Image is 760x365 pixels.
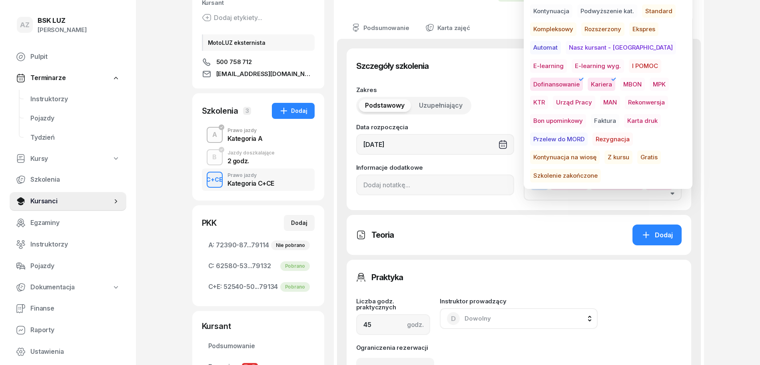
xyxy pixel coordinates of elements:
span: Uzupełniający [419,100,463,111]
button: Automat [530,41,561,54]
span: Kursanci [30,196,112,207]
div: Kategoria A [227,135,263,142]
h3: Praktyka [371,271,403,284]
div: Dodaj [279,106,307,116]
button: Kariera [588,78,615,91]
div: Nie pobrano [271,241,309,250]
span: Pojazdy [30,113,120,124]
span: Dowolny [465,315,491,322]
span: Podsumowanie [208,341,308,351]
span: Pulpit [30,52,120,62]
div: BSK LUZ [38,17,87,24]
div: Dodaj [291,218,307,228]
button: Uzupełniający [413,99,469,112]
span: 3 [243,107,251,115]
div: Dodaj [641,230,673,241]
span: Terminarze [30,73,66,83]
button: Nasz kursant - [GEOGRAPHIC_DATA] [566,41,676,54]
button: Dodaj [272,103,315,119]
button: Urząd Pracy [553,96,595,109]
div: 2 godz. [227,158,275,164]
a: C+E:52540-50...79134Pobrano [202,277,315,297]
button: Dofinansowanie [530,78,583,91]
button: MAN [600,96,620,109]
button: A [207,127,223,143]
a: Finanse [10,299,126,318]
div: Jazdy doszkalające [227,150,275,155]
a: Terminarze [10,69,126,87]
button: KTR [530,96,548,109]
span: Przelew do MORD [530,132,588,146]
div: Kategoria C+CE [227,180,274,187]
span: Pojazdy [30,261,120,271]
div: Kursant [202,321,315,332]
a: Podsumowanie [202,337,315,356]
div: A [209,128,220,142]
div: Prawo jazdy [227,128,263,133]
button: E-learning [530,59,567,73]
button: Kompleksowy [530,22,576,36]
span: Tydzień [30,132,120,143]
a: Pulpit [10,47,126,66]
span: Kontynuacja [530,4,572,18]
button: Bon upominkowy [530,114,586,128]
a: Kursy [10,150,126,168]
a: Tydzień [24,128,126,147]
span: Z kursu [604,150,632,164]
span: 52540-50...79134 [208,282,308,292]
button: APrawo jazdyKategoria A [202,124,315,146]
a: Instruktorzy [24,90,126,109]
button: Karta druk [624,114,661,128]
span: Ustawienia [30,347,120,357]
h3: Teoria [371,229,394,241]
button: DDowolny [440,308,598,329]
span: Kursy [30,154,48,164]
button: C+CE [207,172,223,188]
span: AZ [20,22,30,28]
span: [EMAIL_ADDRESS][DOMAIN_NAME] [216,69,315,79]
span: Podstawowy [365,100,405,111]
span: Instruktorzy [30,239,120,250]
a: A:72390-87...79114Nie pobrano [202,236,315,255]
button: BJazdy doszkalające2 godz. [202,146,315,168]
span: Rezygnacja [592,132,633,146]
span: Faktura [591,114,619,128]
a: Pojazdy [10,257,126,276]
button: Szkolenie zakończone [530,169,601,182]
input: 0 [356,314,431,335]
div: MotoLUZ eksternista [202,34,315,51]
h3: Szczegóły szkolenia [356,60,429,72]
a: Dokumentacja [10,278,126,297]
span: D [451,315,456,322]
span: A: [208,240,215,251]
button: Kontynuacja na wiosę [530,150,600,164]
button: Dodaj etykiety... [202,13,262,22]
button: B [207,149,223,165]
button: C+CEPrawo jazdyKategoria C+CE [202,168,315,191]
span: Finanse [30,303,120,314]
a: Kursanci [10,192,126,211]
button: BSKEksternistaDofinansowanieKariera [524,174,682,201]
button: Podstawowy [359,99,411,112]
span: Egzaminy [30,218,120,228]
input: Dodaj notatkę... [356,174,514,195]
a: Ustawienia [10,342,126,361]
button: Rozszerzony [581,22,624,36]
span: 500 758 712 [216,57,252,67]
span: Podwyższenie kat. [577,4,637,18]
a: Karta zajęć [419,16,477,39]
button: Ekspres [629,22,658,36]
span: Raporty [30,325,120,335]
a: Szkolenia [10,170,126,189]
span: Standard [642,4,676,18]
